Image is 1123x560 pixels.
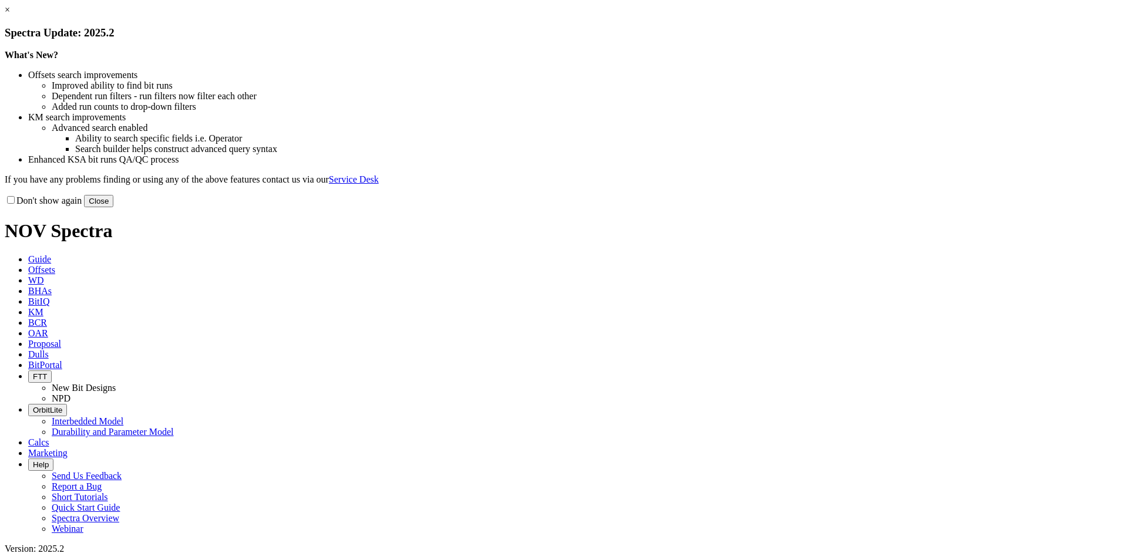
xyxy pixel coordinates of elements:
a: Quick Start Guide [52,502,120,512]
a: Spectra Overview [52,513,119,523]
li: Offsets search improvements [28,70,1118,80]
li: KM search improvements [28,112,1118,123]
span: OAR [28,328,48,338]
label: Don't show again [5,195,82,205]
h1: NOV Spectra [5,220,1118,242]
span: Guide [28,254,51,264]
span: Calcs [28,437,49,447]
span: BitIQ [28,296,49,306]
a: Send Us Feedback [52,471,122,481]
div: Version: 2025.2 [5,544,1118,554]
a: New Bit Designs [52,383,116,393]
a: Short Tutorials [52,492,108,502]
a: × [5,5,10,15]
input: Don't show again [7,196,15,204]
span: Help [33,460,49,469]
span: Proposal [28,339,61,349]
p: If you have any problems finding or using any of the above features contact us via our [5,174,1118,185]
span: BCR [28,318,47,328]
li: Advanced search enabled [52,123,1118,133]
span: WD [28,275,44,285]
strong: What's New? [5,50,58,60]
a: Report a Bug [52,481,102,491]
span: Dulls [28,349,49,359]
span: Offsets [28,265,55,275]
span: FTT [33,372,47,381]
span: Marketing [28,448,68,458]
span: BHAs [28,286,52,296]
li: Dependent run filters - run filters now filter each other [52,91,1118,102]
button: Close [84,195,113,207]
a: Durability and Parameter Model [52,427,174,437]
li: Improved ability to find bit runs [52,80,1118,91]
h3: Spectra Update: 2025.2 [5,26,1118,39]
span: OrbitLite [33,406,62,414]
li: Enhanced KSA bit runs QA/QC process [28,154,1118,165]
a: Webinar [52,524,83,534]
li: Added run counts to drop-down filters [52,102,1118,112]
span: KM [28,307,43,317]
li: Ability to search specific fields i.e. Operator [75,133,1118,144]
span: BitPortal [28,360,62,370]
a: NPD [52,393,70,403]
li: Search builder helps construct advanced query syntax [75,144,1118,154]
a: Interbedded Model [52,416,123,426]
a: Service Desk [329,174,379,184]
